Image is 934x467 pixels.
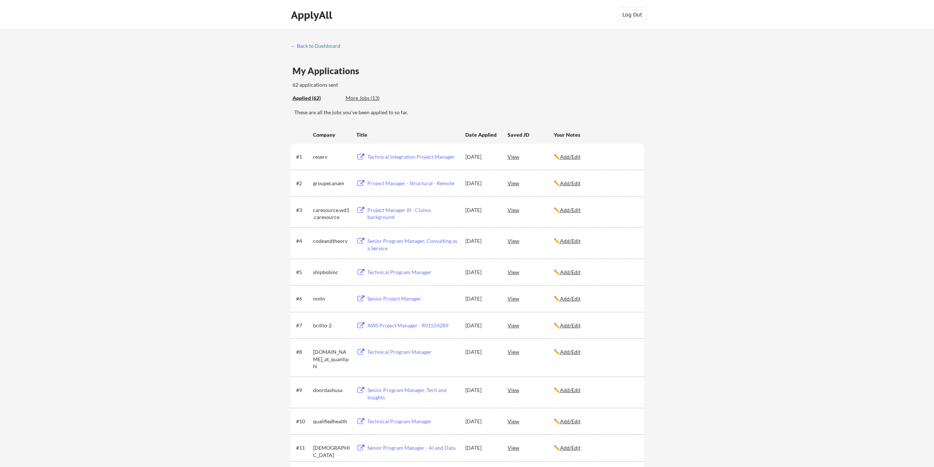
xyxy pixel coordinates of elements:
[465,131,498,139] div: Date Applied
[313,206,350,221] div: caresource.wd1.caresource
[465,387,498,394] div: [DATE]
[554,269,637,276] div: ✏️
[292,81,435,89] div: 62 applications sent
[296,444,310,452] div: #11
[465,418,498,425] div: [DATE]
[465,206,498,214] div: [DATE]
[294,109,644,116] div: These are all the jobs you've been applied to so far.
[560,322,581,328] u: Add/Edit
[508,203,554,216] div: View
[313,295,350,302] div: mntn
[508,234,554,247] div: View
[465,295,498,302] div: [DATE]
[618,7,647,22] button: Log Out
[292,67,365,75] div: My Applications
[554,348,637,356] div: ✏️
[313,418,350,425] div: qualifiedhealth
[313,387,350,394] div: doordashusa
[560,387,581,393] u: Add/Edit
[508,176,554,190] div: View
[296,387,310,394] div: #9
[296,295,310,302] div: #6
[508,265,554,279] div: View
[313,180,350,187] div: groupecanam
[313,444,350,459] div: [DEMOGRAPHIC_DATA]
[554,295,637,302] div: ✏️
[554,153,637,161] div: ✏️
[508,292,554,305] div: View
[313,269,350,276] div: shipbobinc
[313,348,350,370] div: [DOMAIN_NAME]_at_quantiphi
[508,150,554,163] div: View
[313,322,350,329] div: brillio-2
[292,94,340,102] div: These are all the jobs you've been applied to so far.
[291,43,346,49] div: ← Back to Dashboard
[356,131,458,139] div: Title
[346,94,400,102] div: More Jobs (13)
[508,414,554,428] div: View
[367,237,458,252] div: Senior Program Manager, Consulting as a Service
[560,207,581,213] u: Add/Edit
[296,322,310,329] div: #7
[296,180,310,187] div: #2
[367,295,458,302] div: Senior Project Manager
[346,94,400,102] div: These are job applications we think you'd be a good fit for, but couldn't apply you to automatica...
[508,383,554,396] div: View
[367,153,458,161] div: Technical Integration Project Manager
[508,128,554,141] div: Saved JD
[313,131,350,139] div: Company
[554,180,637,187] div: ✏️
[465,237,498,245] div: [DATE]
[554,131,637,139] div: Your Notes
[554,237,637,245] div: ✏️
[291,9,334,21] div: ApplyAll
[508,345,554,358] div: View
[554,387,637,394] div: ✏️
[508,319,554,332] div: View
[296,153,310,161] div: #1
[367,180,458,187] div: Project Manager - Structural - Remote
[291,43,346,50] a: ← Back to Dashboard
[367,444,458,452] div: Senior Program Manager - AI and Data
[296,206,310,214] div: #3
[367,206,458,221] div: Project Manager III - Claims background
[560,295,581,302] u: Add/Edit
[554,444,637,452] div: ✏️
[465,180,498,187] div: [DATE]
[313,237,350,245] div: codeandtheory
[313,153,350,161] div: reserv
[465,322,498,329] div: [DATE]
[292,94,340,102] div: Applied (62)
[367,387,458,401] div: Senior Program Manager, Tech and Insights
[554,322,637,329] div: ✏️
[367,348,458,356] div: Technical Program Manager
[367,269,458,276] div: Technical Program Manager
[367,418,458,425] div: Technical Program Manager
[465,153,498,161] div: [DATE]
[560,154,581,160] u: Add/Edit
[560,349,581,355] u: Add/Edit
[560,445,581,451] u: Add/Edit
[296,237,310,245] div: #4
[465,269,498,276] div: [DATE]
[560,238,581,244] u: Add/Edit
[296,418,310,425] div: #10
[560,180,581,186] u: Add/Edit
[465,348,498,356] div: [DATE]
[508,441,554,454] div: View
[560,269,581,275] u: Add/Edit
[296,348,310,356] div: #8
[296,269,310,276] div: #5
[465,444,498,452] div: [DATE]
[554,418,637,425] div: ✏️
[367,322,458,329] div: AWS Project Manager - R01554289
[554,206,637,214] div: ✏️
[560,418,581,424] u: Add/Edit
